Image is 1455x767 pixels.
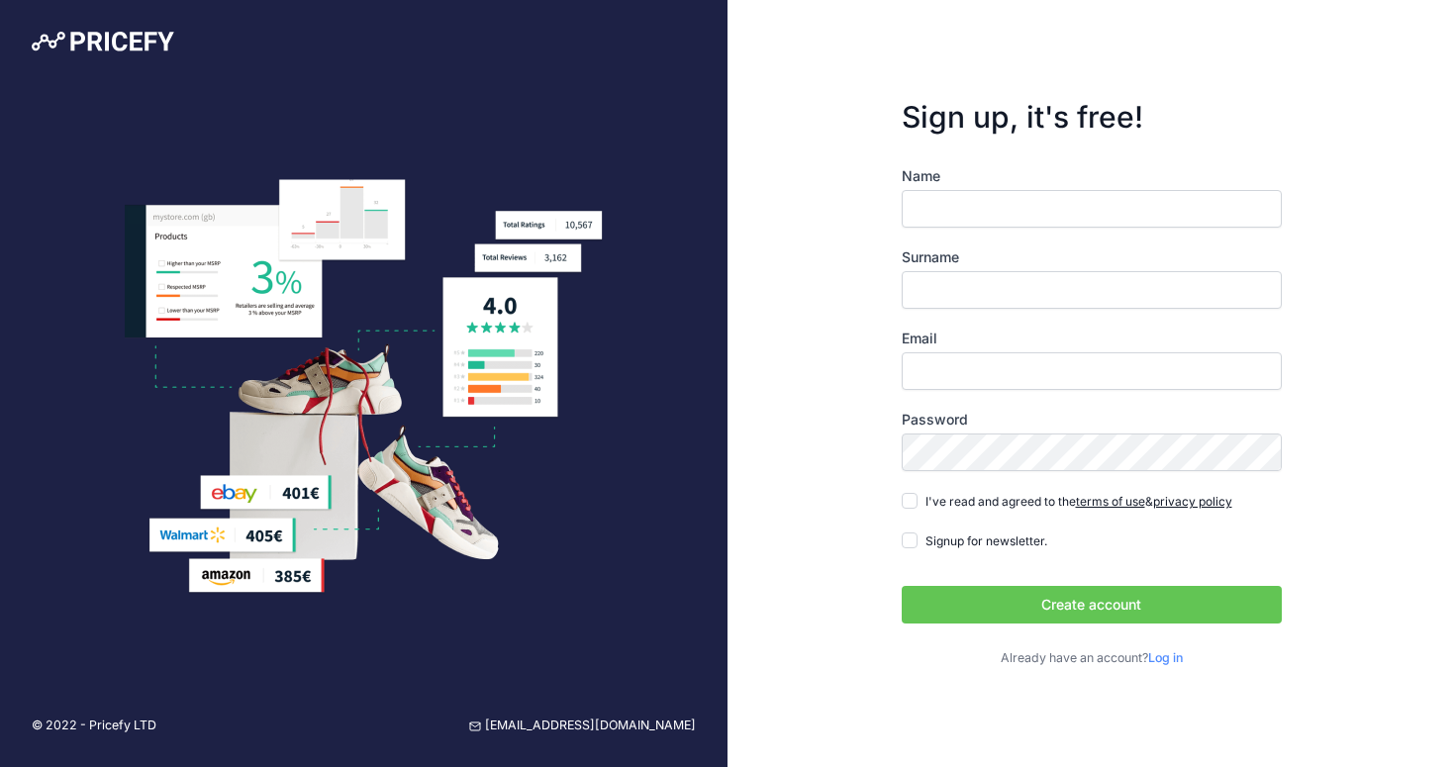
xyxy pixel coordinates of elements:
h3: Sign up, it's free! [902,99,1282,135]
img: Pricefy [32,32,174,51]
a: [EMAIL_ADDRESS][DOMAIN_NAME] [469,717,696,735]
label: Surname [902,247,1282,267]
label: Password [902,410,1282,430]
p: © 2022 - Pricefy LTD [32,717,156,735]
button: Create account [902,586,1282,623]
a: privacy policy [1153,494,1232,509]
span: Signup for newsletter. [925,533,1047,548]
label: Name [902,166,1282,186]
a: terms of use [1076,494,1145,509]
a: Log in [1148,650,1183,665]
label: Email [902,329,1282,348]
p: Already have an account? [902,649,1282,668]
span: I've read and agreed to the & [925,494,1232,509]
